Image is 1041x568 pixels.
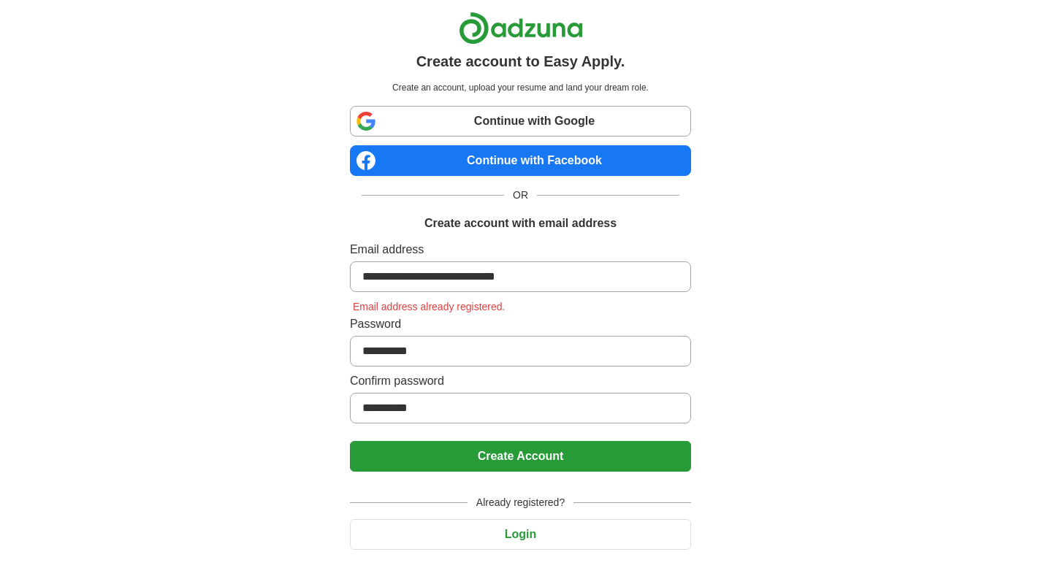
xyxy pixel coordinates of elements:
[350,241,691,258] label: Email address
[353,81,688,94] p: Create an account, upload your resume and land your dream role.
[350,315,691,333] label: Password
[459,12,583,45] img: Adzuna logo
[468,495,573,510] span: Already registered?
[350,372,691,390] label: Confirm password
[424,215,617,232] h1: Create account with email address
[350,301,508,312] span: Email address already registered.
[350,441,691,472] button: Create Account
[350,106,691,137] a: Continue with Google
[350,145,691,176] a: Continue with Facebook
[350,528,691,540] a: Login
[416,50,625,72] h1: Create account to Easy Apply.
[504,188,537,203] span: OR
[350,519,691,550] button: Login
